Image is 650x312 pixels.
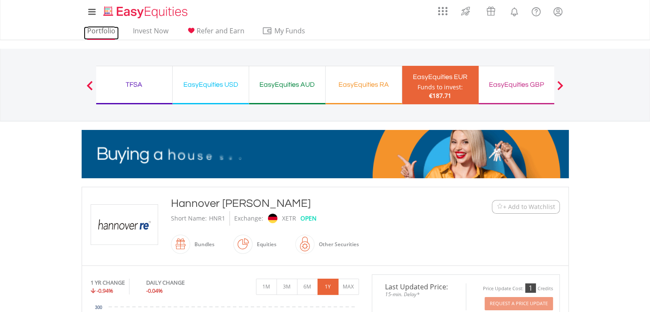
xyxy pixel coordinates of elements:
[146,279,213,287] div: DAILY CHANGE
[503,203,555,211] span: + Add to Watchlist
[182,26,248,40] a: Refer and Earn
[497,203,503,210] img: Watchlist
[503,2,525,19] a: Notifications
[171,211,207,226] div: Short Name:
[256,279,277,295] button: 1M
[338,279,359,295] button: MAX
[484,4,498,18] img: vouchers-v2.svg
[178,79,244,91] div: EasyEquities USD
[297,279,318,295] button: 6M
[101,79,167,91] div: TFSA
[197,26,244,35] span: Refer and Earn
[262,25,318,36] span: My Funds
[418,83,463,91] div: Funds to invest:
[459,4,473,18] img: thrive-v2.svg
[100,2,191,19] a: Home page
[492,200,560,214] button: Watchlist + Add to Watchlist
[81,85,98,94] button: Previous
[276,279,297,295] button: 3M
[478,2,503,18] a: Vouchers
[282,211,296,226] div: XETR
[234,211,263,226] div: Exchange:
[525,2,547,19] a: FAQ's and Support
[171,196,439,211] div: Hannover [PERSON_NAME]
[547,2,569,21] a: My Profile
[407,71,474,83] div: EasyEquities EUR
[300,211,317,226] div: OPEN
[525,283,536,293] div: 1
[484,79,550,91] div: EasyEquities GBP
[92,205,156,244] img: EQU.DE.HNR1.png
[97,287,113,294] span: -0.94%
[483,286,524,292] div: Price Update Cost:
[538,286,553,292] div: Credits
[146,287,163,294] span: -0.04%
[253,234,276,255] div: Equities
[485,297,553,310] button: Request A Price Update
[552,85,569,94] button: Next
[95,305,102,310] text: 300
[432,2,453,16] a: AppsGrid
[268,214,277,223] img: xetr.png
[429,91,451,100] span: €187.71
[254,79,320,91] div: EasyEquities AUD
[209,211,225,226] div: HNR1
[331,79,397,91] div: EasyEquities RA
[82,130,569,178] img: EasyMortage Promotion Banner
[318,279,338,295] button: 1Y
[438,6,447,16] img: grid-menu-icon.svg
[315,234,359,255] div: Other Securities
[190,234,215,255] div: Bundles
[91,279,125,287] div: 1 YR CHANGE
[379,290,459,298] span: 15-min. Delay*
[129,26,172,40] a: Invest Now
[84,26,119,40] a: Portfolio
[102,5,191,19] img: EasyEquities_Logo.png
[379,283,459,290] span: Last Updated Price:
